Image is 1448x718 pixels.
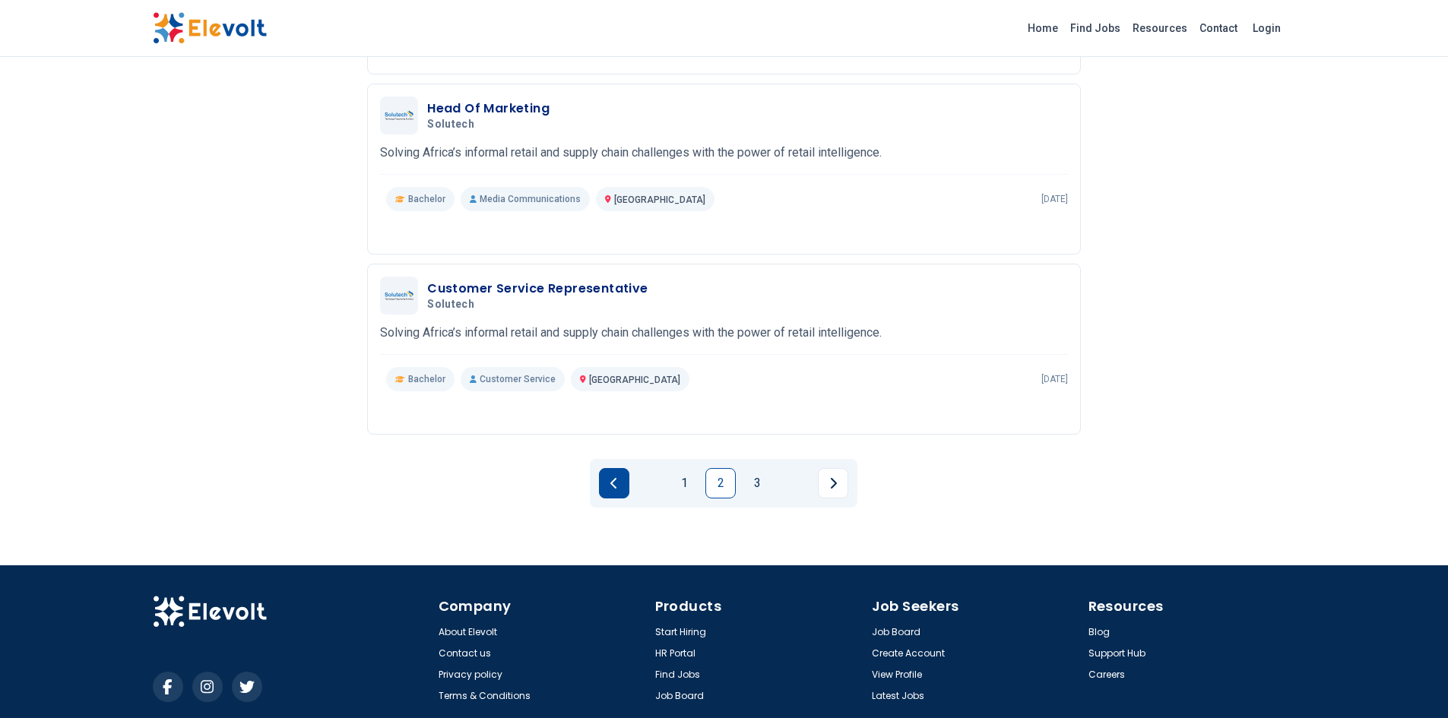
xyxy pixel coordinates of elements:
a: Home [1022,16,1064,40]
a: About Elevolt [439,626,497,638]
iframe: Advertisement [1105,97,1296,553]
span: Solutech [427,118,474,131]
a: View Profile [872,669,922,681]
span: Bachelor [408,373,445,385]
a: Blog [1088,626,1110,638]
span: [GEOGRAPHIC_DATA] [614,195,705,205]
h4: Job Seekers [872,596,1079,617]
h4: Products [655,596,863,617]
a: Find Jobs [1064,16,1126,40]
ul: Pagination [599,468,848,498]
a: Latest Jobs [872,690,924,702]
a: SolutechCustomer Service RepresentativeSolutechSolving Africa’s informal retail and supply chain ... [380,277,1068,391]
a: Find Jobs [655,669,700,681]
a: Contact [1193,16,1244,40]
p: Solving Africa’s informal retail and supply chain challenges with the power of retail intelligence. [380,144,1068,162]
a: Next page [818,468,848,498]
a: Login [1244,13,1290,43]
span: Bachelor [408,193,445,205]
span: Solutech [427,298,474,312]
img: Solutech [384,110,414,120]
img: Elevolt [153,12,267,44]
a: Terms & Conditions [439,690,531,702]
a: Contact us [439,647,491,659]
a: SolutechHead Of MarketingSolutechSolving Africa’s informal retail and supply chain challenges wit... [380,96,1068,211]
a: Careers [1088,669,1125,681]
p: [DATE] [1041,193,1068,205]
a: Job Board [655,690,704,702]
h3: Customer Service Representative [427,280,648,298]
a: Job Board [872,626,920,638]
a: Start Hiring [655,626,706,638]
a: Privacy policy [439,669,502,681]
a: HR Portal [655,647,695,659]
a: Support Hub [1088,647,1145,659]
h3: Head Of Marketing [427,100,550,118]
a: Page 3 [742,468,772,498]
p: Media Communications [461,187,590,211]
img: Solutech [384,290,414,300]
iframe: Advertisement [153,97,344,553]
a: Page 1 [669,468,699,498]
img: Elevolt [153,596,267,628]
a: Create Account [872,647,945,659]
p: Customer Service [461,367,565,391]
p: Solving Africa’s informal retail and supply chain challenges with the power of retail intelligence. [380,324,1068,342]
h4: Company [439,596,646,617]
a: Page 2 is your current page [705,468,736,498]
a: Resources [1126,16,1193,40]
a: Previous page [599,468,629,498]
p: [DATE] [1041,373,1068,385]
span: [GEOGRAPHIC_DATA] [589,375,680,385]
h4: Resources [1088,596,1296,617]
iframe: Chat Widget [1372,645,1448,718]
